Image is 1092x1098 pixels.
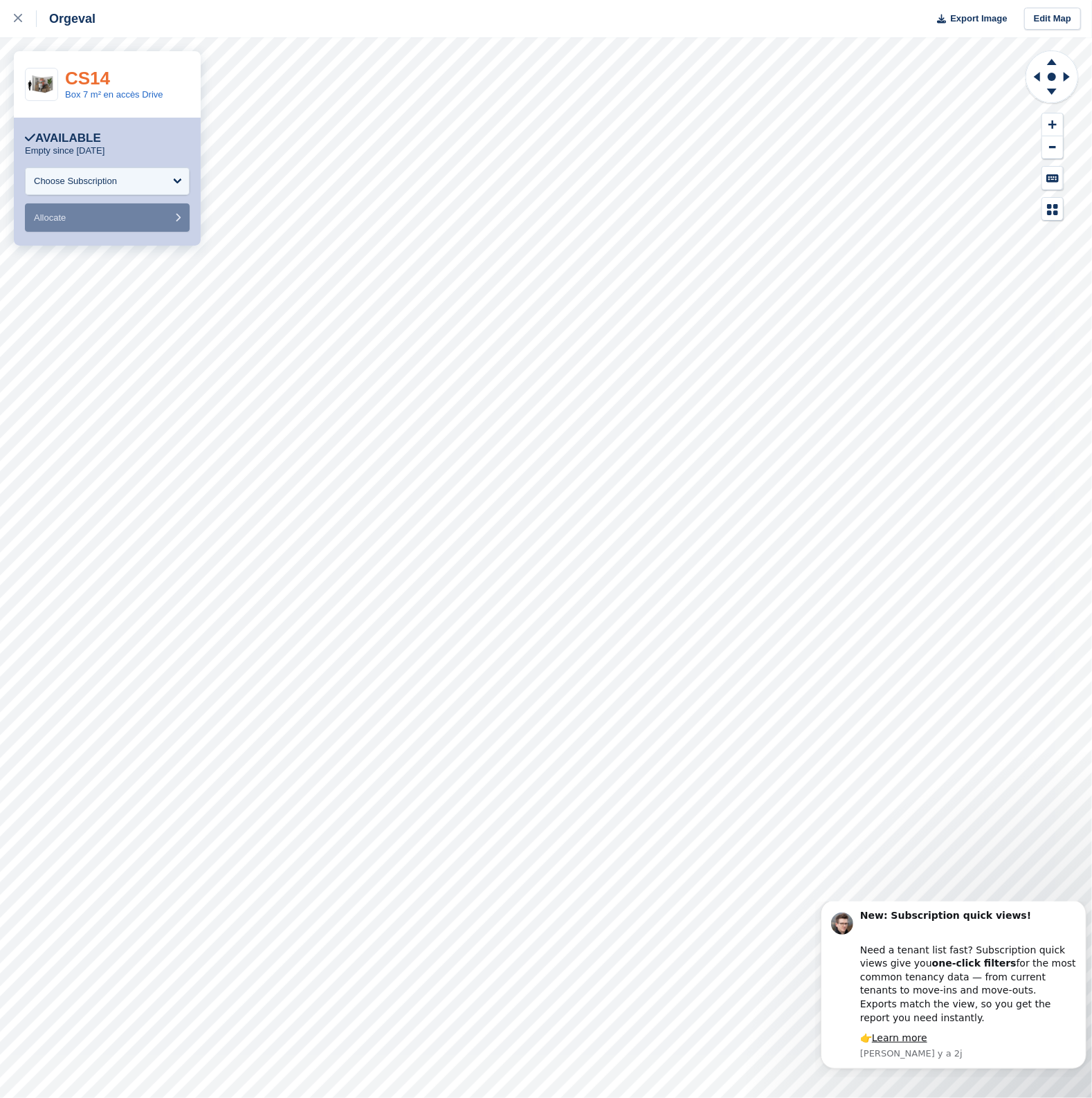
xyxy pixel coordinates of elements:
[25,145,104,156] p: Empty since [DATE]
[950,12,1007,26] span: Export Image
[1042,113,1063,136] button: Zoom In
[45,146,261,158] p: Message from Steven, sent Il y a 2j
[1042,136,1063,159] button: Zoom Out
[1042,198,1063,221] button: Map Legend
[45,8,261,143] div: Message content
[34,174,117,188] div: Choose Subscription
[45,130,261,144] div: 👉
[65,89,163,100] a: Box 7 m² en accès Drive
[1024,8,1081,30] a: Edit Map
[1042,167,1063,190] button: Keyboard Shortcuts
[45,28,261,123] div: Need a tenant list fast? Subscription quick views give you for the most common tenancy data — fro...
[26,73,57,97] img: box-7m2.jpg
[45,8,216,19] b: New: Subscription quick views!
[929,8,1008,30] button: Export Image
[34,212,66,223] span: Allocate
[815,902,1092,1077] iframe: Intercom notifications message
[57,131,112,142] a: Learn more
[25,203,190,232] button: Allocate
[65,68,110,89] a: CS14
[25,131,101,145] div: Available
[37,10,95,27] div: Orgeval
[117,56,201,67] b: one-click filters
[16,11,38,33] img: Profile image for Steven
